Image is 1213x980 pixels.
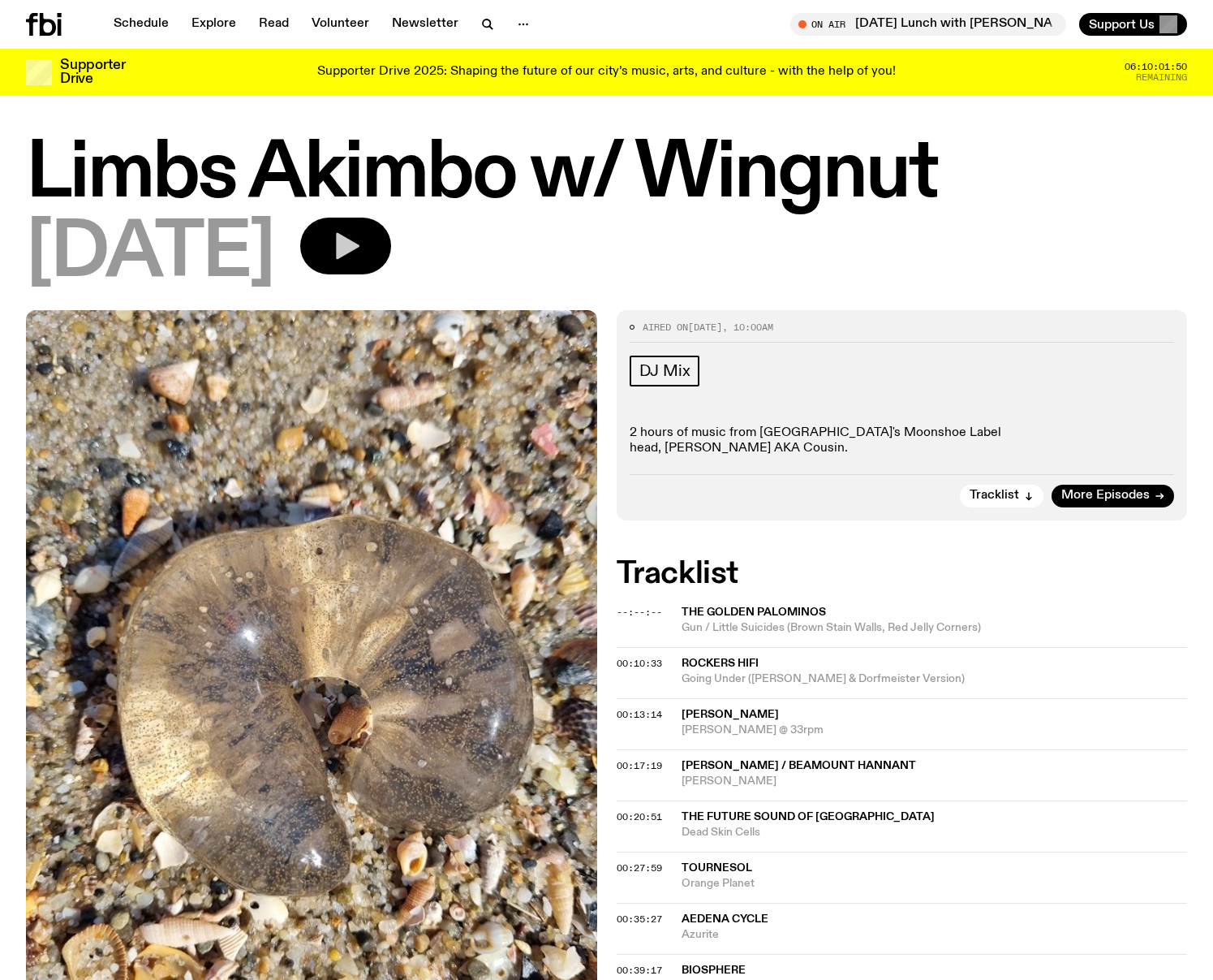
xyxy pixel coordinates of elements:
[682,620,1188,636] span: Gun / Little Suicides (Brown Stain Walls, Red Jelly Corners)
[26,138,1187,211] h1: Limbs Akimbo w/ Wingnut
[617,864,662,873] button: 00:27:59
[639,362,690,380] span: DJ Mix
[617,659,662,668] button: 00:10:33
[1052,485,1174,507] a: More Episodes
[617,966,662,975] button: 00:39:17
[682,774,1188,789] span: [PERSON_NAME]
[682,607,826,618] span: The Golden Palominos
[643,321,688,334] span: Aired on
[682,927,1188,943] span: Azurite
[682,760,916,771] span: [PERSON_NAME] / Beamount Hannant
[617,710,662,719] button: 00:13:14
[682,811,935,822] span: The Future Sound of [GEOGRAPHIC_DATA]
[682,671,1188,687] span: Going Under ([PERSON_NAME] & Dorfmeister Version)
[1136,73,1187,82] span: Remaining
[790,13,1066,36] button: On Air[DATE] Lunch with [PERSON_NAME] and [PERSON_NAME] // Junipo Interview
[382,13,468,36] a: Newsletter
[688,321,722,334] span: [DATE]
[1125,63,1187,71] span: 06:10:01:50
[1061,490,1150,502] span: More Episodes
[617,913,662,926] span: 00:35:27
[617,708,662,721] span: 00:13:14
[302,13,379,36] a: Volunteer
[617,657,662,670] span: 00:10:33
[617,559,1188,589] h2: Tracklist
[682,723,1188,738] span: [PERSON_NAME] @ 33rpm
[682,709,779,720] span: [PERSON_NAME]
[617,606,662,619] span: --:--:--
[249,13,299,36] a: Read
[617,915,662,924] button: 00:35:27
[617,810,662,823] span: 00:20:51
[104,13,179,36] a: Schedule
[630,425,1175,456] p: 2 hours of music from [GEOGRAPHIC_DATA]'s Moonshoe Label head, [PERSON_NAME] AKA Cousin.
[617,964,662,977] span: 00:39:17
[617,762,662,771] button: 00:17:19
[1089,17,1155,32] span: Support Us
[317,65,896,80] p: Supporter Drive 2025: Shaping the future of our city’s music, arts, and culture - with the help o...
[682,965,746,976] span: Biosphere
[960,485,1043,507] button: Tracklist
[682,658,759,669] span: Rockers HiFi
[617,861,662,874] span: 00:27:59
[1079,13,1187,36] button: Support Us
[630,356,700,386] a: DJ Mix
[617,759,662,772] span: 00:17:19
[970,490,1019,502] span: Tracklist
[682,876,1188,891] span: Orange Planet
[60,58,125,86] h3: Supporter Drive
[26,218,274,291] span: [DATE]
[682,825,1188,840] span: Dead Skin Cells
[682,862,752,874] span: Tournesol
[617,813,662,822] button: 00:20:51
[682,913,768,925] span: Aedena Cycle
[722,321,773,334] span: , 10:00am
[182,13,246,36] a: Explore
